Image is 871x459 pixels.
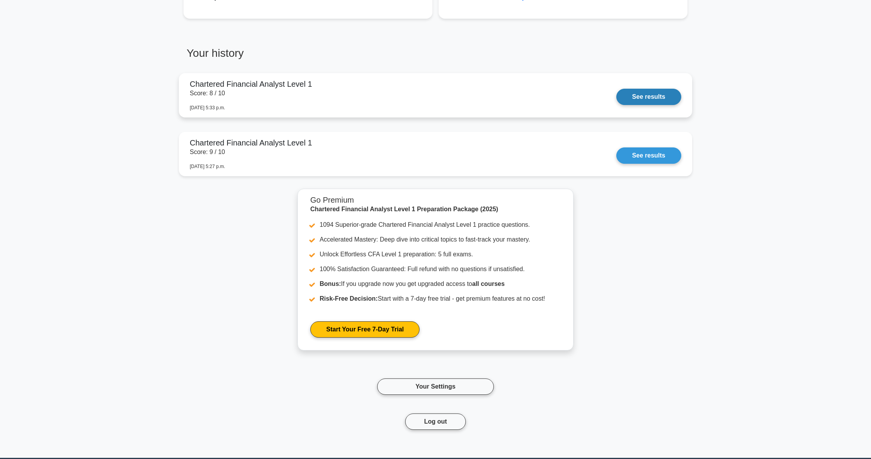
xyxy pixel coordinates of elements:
a: See results [616,89,681,105]
h3: Your history [184,47,431,66]
a: See results [616,147,681,164]
button: Log out [405,413,466,430]
a: Your Settings [377,378,494,395]
a: Start Your Free 7-Day Trial [310,321,420,338]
